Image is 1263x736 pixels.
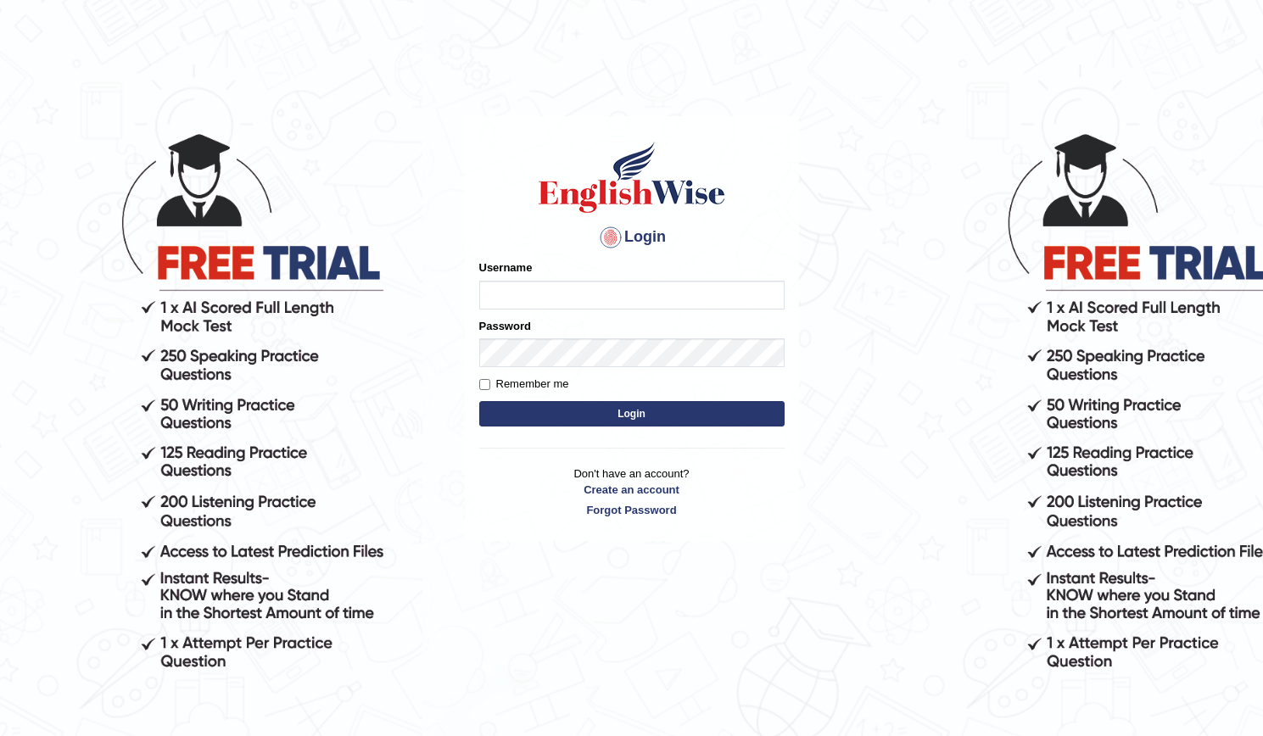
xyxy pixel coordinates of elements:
img: Logo of English Wise sign in for intelligent practice with AI [535,139,729,215]
h4: Login [479,224,785,251]
button: Login [479,401,785,427]
a: Forgot Password [479,502,785,518]
a: Create an account [479,482,785,498]
label: Password [479,318,531,334]
input: Remember me [479,379,490,390]
p: Don't have an account? [479,466,785,518]
label: Username [479,259,533,276]
label: Remember me [479,376,569,393]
